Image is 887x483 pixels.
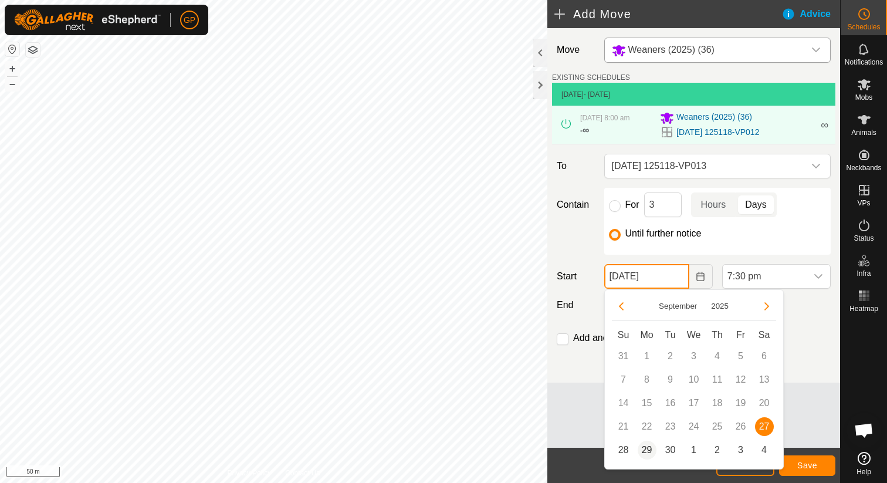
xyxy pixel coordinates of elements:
td: 4 [753,438,776,462]
td: 11 [706,368,729,391]
label: Add another scheduled move [573,333,695,343]
span: Animals [851,129,876,136]
td: 13 [753,368,776,391]
span: Help [856,468,871,475]
span: We [687,330,701,340]
img: Gallagher Logo [14,9,161,31]
td: 30 [659,438,682,462]
label: Move [552,38,599,63]
span: VPs [857,200,870,207]
span: 28 [614,441,633,460]
label: EXISTING SCHEDULES [552,72,630,83]
td: 19 [729,391,753,415]
div: dropdown trigger [807,265,830,288]
td: 23 [659,415,682,438]
span: 2025-08-31 125118-VP013 [607,154,804,178]
span: Schedules [847,23,880,31]
span: Mobs [855,94,872,101]
td: 2 [706,438,729,462]
td: 3 [682,344,706,368]
td: 28 [612,438,635,462]
label: Until further notice [625,229,702,238]
td: 14 [612,391,635,415]
span: Tu [665,330,675,340]
td: 9 [659,368,682,391]
span: [DATE] 8:00 am [580,114,629,122]
button: Map Layers [26,43,40,57]
div: dropdown trigger [804,154,828,178]
td: 3 [729,438,753,462]
span: 2 [708,441,727,460]
span: ∞ [821,119,828,131]
div: dropdown trigger [804,38,828,62]
span: GP [184,14,195,26]
span: - [DATE] [584,90,610,99]
div: - [580,123,589,137]
button: Choose Month [654,299,702,313]
label: Start [552,269,599,283]
td: 18 [706,391,729,415]
td: 1 [682,438,706,462]
span: Th [712,330,723,340]
span: Notifications [845,59,883,66]
span: Sa [759,330,770,340]
td: 16 [659,391,682,415]
button: Choose Date [689,264,713,289]
td: 25 [706,415,729,438]
td: 12 [729,368,753,391]
span: 29 [638,441,656,460]
div: Choose Date [604,289,784,470]
td: 21 [612,415,635,438]
span: 1 [685,441,703,460]
span: ∞ [583,125,589,135]
span: Weaners (2025) [607,38,804,62]
span: [DATE] [561,90,584,99]
td: 7 [612,368,635,391]
span: Save [797,461,817,470]
td: 17 [682,391,706,415]
span: Hours [701,198,726,212]
span: Status [854,235,874,242]
span: 7:30 pm [723,265,807,288]
span: Su [618,330,629,340]
label: End [552,298,599,312]
button: Next Month [757,297,776,316]
div: Advice [781,7,840,21]
a: Contact Us [285,468,320,478]
td: 15 [635,391,659,415]
span: Fr [736,330,745,340]
span: 4 [755,441,774,460]
label: To [552,154,599,178]
span: Heatmap [849,305,878,312]
span: Neckbands [846,164,881,171]
td: 6 [753,344,776,368]
span: 27 [755,417,774,436]
span: Weaners (2025) (36) [628,45,715,55]
td: 29 [635,438,659,462]
button: – [5,77,19,91]
td: 5 [729,344,753,368]
button: + [5,62,19,76]
button: Previous Month [612,297,631,316]
td: 10 [682,368,706,391]
button: Choose Year [706,299,733,313]
td: 1 [635,344,659,368]
td: 20 [753,391,776,415]
span: Mo [640,330,653,340]
td: 24 [682,415,706,438]
td: 2 [659,344,682,368]
td: 31 [612,344,635,368]
a: Privacy Policy [227,468,271,478]
div: Open chat [847,413,882,448]
span: Days [745,198,766,212]
td: 26 [729,415,753,438]
span: Infra [856,270,871,277]
span: Weaners (2025) (36) [676,111,752,125]
td: 8 [635,368,659,391]
button: Save [779,455,835,476]
button: Reset Map [5,42,19,56]
h2: Add Move [554,7,781,21]
td: 27 [753,415,776,438]
label: Contain [552,198,599,212]
label: For [625,200,639,210]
